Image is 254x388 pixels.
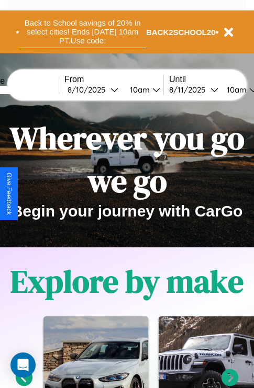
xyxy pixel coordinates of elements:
[64,84,122,95] button: 8/10/2025
[146,28,216,37] b: BACK2SCHOOL20
[68,85,111,95] div: 8 / 10 / 2025
[5,173,13,215] div: Give Feedback
[64,75,163,84] label: From
[169,85,211,95] div: 8 / 11 / 2025
[19,16,146,48] button: Back to School savings of 20% in select cities! Ends [DATE] 10am PT.Use code:
[125,85,152,95] div: 10am
[122,84,163,95] button: 10am
[10,352,36,378] div: Open Intercom Messenger
[222,85,249,95] div: 10am
[10,260,244,303] h1: Explore by make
